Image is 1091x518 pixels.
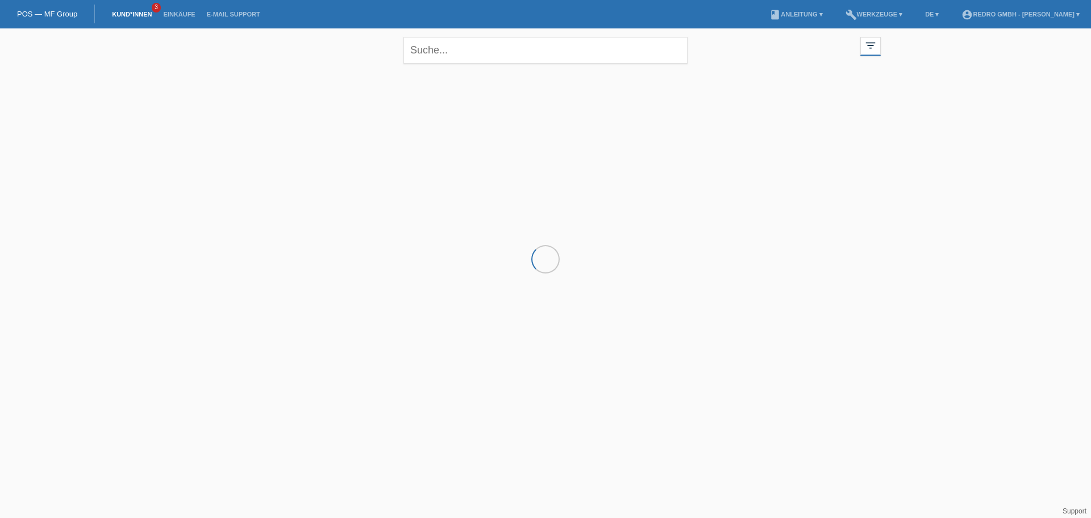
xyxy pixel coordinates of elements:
input: Suche... [403,37,688,64]
i: account_circle [961,9,973,20]
a: Support [1063,507,1086,515]
a: Einkäufe [157,11,201,18]
a: buildWerkzeuge ▾ [840,11,909,18]
a: E-Mail Support [201,11,266,18]
i: build [846,9,857,20]
a: Kund*innen [106,11,157,18]
a: DE ▾ [919,11,944,18]
span: 3 [152,3,161,13]
a: POS — MF Group [17,10,77,18]
i: filter_list [864,39,877,52]
i: book [769,9,781,20]
a: bookAnleitung ▾ [764,11,828,18]
a: account_circleRedro GmbH - [PERSON_NAME] ▾ [956,11,1085,18]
